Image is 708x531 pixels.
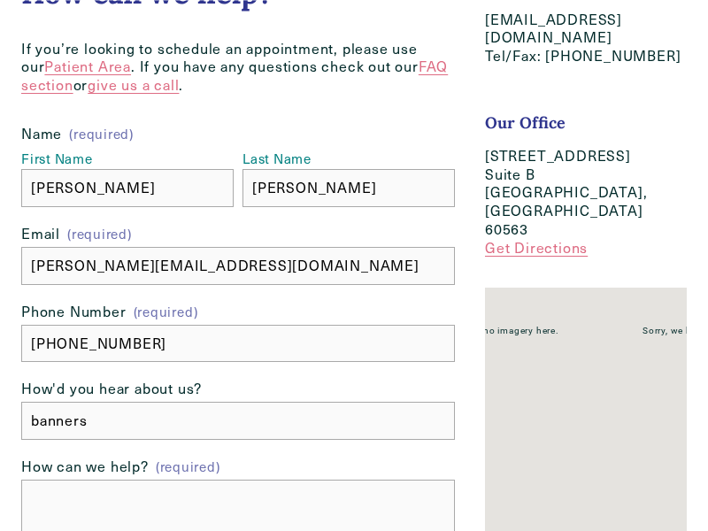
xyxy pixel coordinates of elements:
[88,75,179,94] a: give us a call
[242,150,455,170] div: Last Name
[485,112,566,133] strong: Our Office
[21,458,149,476] span: How can we help?
[21,40,455,95] p: If you’re looking to schedule an appointment, please use our . If you have any questions check ou...
[574,435,597,468] div: Ivy Lane Counseling 618 West 5th Ave Suite B Naperville, IL 60563
[21,57,448,94] a: FAQ section
[21,303,127,321] span: Phone Number
[21,225,60,243] span: Email
[21,380,202,398] span: How'd you hear about us?
[69,127,134,141] span: (required)
[21,125,62,143] span: Name
[134,305,198,319] span: (required)
[485,238,588,257] a: Get Directions
[485,11,687,65] p: [EMAIL_ADDRESS][DOMAIN_NAME] Tel/Fax: [PHONE_NUMBER]
[485,147,687,258] p: [STREET_ADDRESS] Suite B [GEOGRAPHIC_DATA], [GEOGRAPHIC_DATA] 60563
[44,57,131,75] a: Patient Area
[21,150,234,170] div: First Name
[156,458,220,476] span: (required)
[67,226,132,243] span: (required)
